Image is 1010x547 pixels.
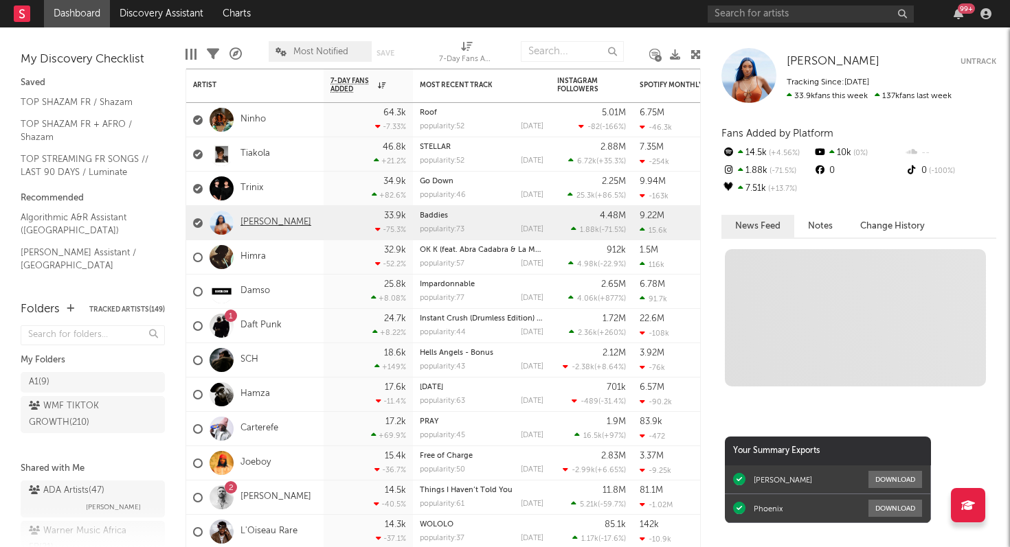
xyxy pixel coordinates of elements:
span: 7-Day Fans Added [330,77,374,93]
div: 10k [813,144,904,162]
div: -472 [640,432,665,441]
span: Most Notified [293,47,348,56]
div: 14.5k [385,486,406,495]
div: 2.65M [601,280,626,289]
input: Search for folders... [21,325,165,345]
div: ( ) [568,259,626,268]
div: -108k [640,329,669,338]
a: [PERSON_NAME] [240,491,311,503]
div: 142k [640,520,659,529]
a: PRAY [420,418,438,426]
span: +35.3 % [598,158,624,165]
div: Filters [207,34,219,74]
div: 4.48M [600,211,626,220]
a: TOP SHAZAM FR + AFRO / Shazam [21,117,151,145]
span: 1.88k [580,226,599,234]
div: 25.8k [384,280,406,289]
div: popularity: 45 [420,432,465,439]
div: STELLAR [420,143,543,151]
a: Himra [240,251,266,263]
div: 1.9M [607,417,626,426]
div: ( ) [572,397,626,406]
div: My Folders [21,352,165,369]
div: -163k [640,191,669,200]
div: 33.9k [384,211,406,220]
div: 46.8k [383,143,406,152]
div: Instagram Followers [557,77,605,93]
a: TOP SHAZAM FR / Shazam [21,95,151,110]
div: 32.9k [384,246,406,255]
span: -71.5 % [601,226,624,234]
div: popularity: 37 [420,535,464,542]
div: popularity: 50 [420,466,465,474]
div: [DATE] [521,226,543,233]
div: Most Recent Track [420,81,523,89]
button: Download [868,471,922,488]
div: Hells Angels - Bonus [420,349,543,357]
div: WOLOLO [420,521,543,528]
div: -- [905,144,996,162]
div: 0 [813,162,904,180]
div: Edit Columns [186,34,197,74]
div: -254k [640,157,669,166]
span: -82 [587,124,600,131]
a: ADA Artists(47)[PERSON_NAME] [21,480,165,517]
span: -31.4 % [601,398,624,406]
div: popularity: 52 [420,157,464,165]
div: popularity: 61 [420,500,464,508]
div: Your Summary Exports [725,437,931,465]
div: +21.2 % [374,156,406,165]
div: [DATE] [521,191,543,199]
input: Search... [521,41,624,62]
a: Joeboy [240,457,271,469]
div: 15.4k [385,452,406,461]
div: ( ) [568,191,626,200]
span: -71.5 % [767,167,796,175]
div: ( ) [571,500,626,509]
a: Daft Punk [240,320,282,331]
span: 4.98k [577,261,598,268]
div: 3.92M [640,349,664,358]
input: Search for artists [708,5,914,23]
div: +69.9 % [371,431,406,440]
div: -37.1 % [376,534,406,543]
div: -90.2k [640,397,672,406]
span: 137k fans last week [787,92,952,100]
div: 14.3k [385,520,406,529]
span: Tracking Since: [DATE] [787,78,869,86]
span: 33.9k fans this week [787,92,868,100]
div: [DATE] [521,535,543,542]
div: 7.51k [721,180,813,198]
button: 99+ [954,8,963,19]
span: 5.21k [580,501,598,509]
span: -2.38k [572,364,594,371]
div: 22.6M [640,314,664,323]
div: [DATE] [521,432,543,439]
span: 25.3k [576,192,595,200]
span: -59.7 % [600,501,624,509]
div: PRAY [420,418,543,426]
div: +8.08 % [371,294,406,303]
button: Tracked Artists(149) [89,306,165,313]
div: -52.2 % [375,259,406,268]
div: 18.6k [384,349,406,358]
a: Ninho [240,114,266,126]
div: 1.88k [721,162,813,180]
a: Damso [240,286,270,297]
a: Impardonnable [420,281,475,288]
div: My Discovery Checklist [21,51,165,68]
a: Roof [420,109,437,117]
div: ( ) [574,431,626,440]
span: [PERSON_NAME] [86,499,141,515]
div: 64.3k [383,108,406,117]
div: -10.9k [640,535,671,544]
div: +8.22 % [372,328,406,337]
div: 1.5M [640,246,658,255]
div: Things I Haven’t Told You [420,487,543,494]
div: popularity: 46 [420,191,466,199]
div: 6.75M [640,108,664,117]
a: [PERSON_NAME] Assistant / [GEOGRAPHIC_DATA] [21,245,151,273]
a: Things I Haven’t Told You [420,487,513,494]
div: -75.3 % [375,225,406,234]
div: -1.02M [640,500,673,509]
